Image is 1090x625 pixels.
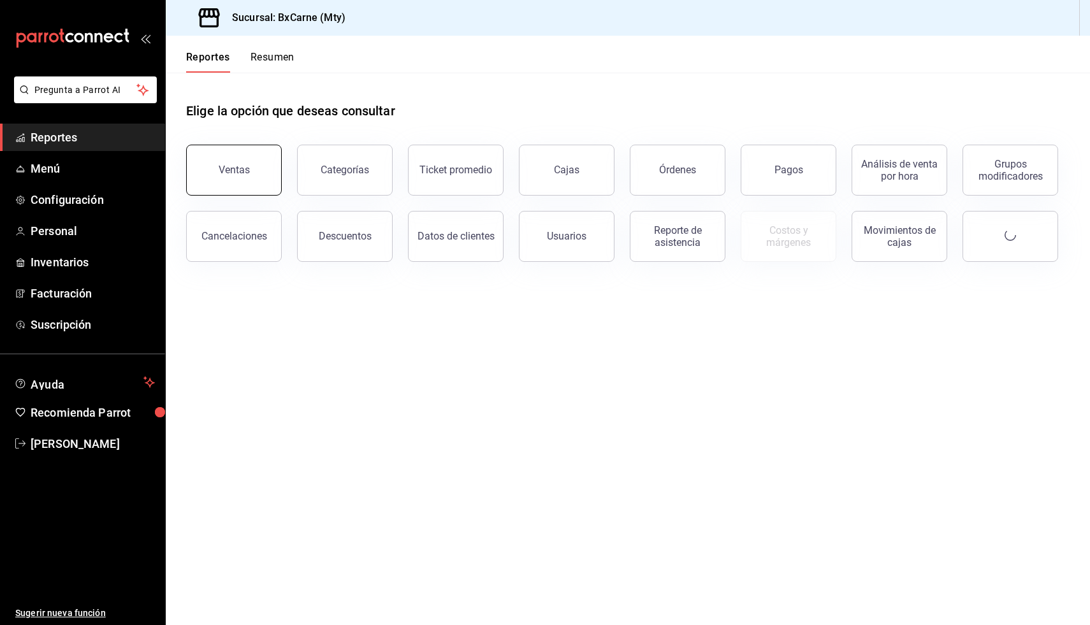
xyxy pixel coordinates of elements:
[31,316,155,333] span: Suscripción
[638,224,717,248] div: Reporte de asistencia
[408,145,504,196] button: Ticket promedio
[963,145,1058,196] button: Grupos modificadores
[321,164,369,176] div: Categorías
[186,145,282,196] button: Ventas
[222,10,345,25] h3: Sucursal: BxCarne (Mty)
[852,145,947,196] button: Análisis de venta por hora
[251,51,294,73] button: Resumen
[219,164,250,176] div: Ventas
[31,375,138,390] span: Ayuda
[554,164,579,176] div: Cajas
[741,145,836,196] button: Pagos
[15,607,155,620] span: Sugerir nueva función
[630,145,725,196] button: Órdenes
[14,76,157,103] button: Pregunta a Parrot AI
[31,404,155,421] span: Recomienda Parrot
[741,211,836,262] button: Contrata inventarios para ver este reporte
[31,191,155,208] span: Configuración
[140,33,150,43] button: open_drawer_menu
[630,211,725,262] button: Reporte de asistencia
[860,224,939,248] div: Movimientos de cajas
[319,230,372,242] div: Descuentos
[31,222,155,240] span: Personal
[34,83,137,97] span: Pregunta a Parrot AI
[31,129,155,146] span: Reportes
[186,211,282,262] button: Cancelaciones
[9,92,157,106] a: Pregunta a Parrot AI
[860,158,939,182] div: Análisis de venta por hora
[186,51,294,73] div: navigation tabs
[297,145,393,196] button: Categorías
[31,254,155,271] span: Inventarios
[408,211,504,262] button: Datos de clientes
[519,145,614,196] button: Cajas
[297,211,393,262] button: Descuentos
[31,435,155,452] span: [PERSON_NAME]
[659,164,696,176] div: Órdenes
[201,230,267,242] div: Cancelaciones
[419,164,492,176] div: Ticket promedio
[971,158,1050,182] div: Grupos modificadores
[774,164,803,176] div: Pagos
[749,224,828,248] div: Costos y márgenes
[519,211,614,262] button: Usuarios
[852,211,947,262] button: Movimientos de cajas
[547,230,586,242] div: Usuarios
[31,160,155,177] span: Menú
[418,230,495,242] div: Datos de clientes
[186,101,395,120] h1: Elige la opción que deseas consultar
[31,285,155,302] span: Facturación
[186,51,230,73] button: Reportes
